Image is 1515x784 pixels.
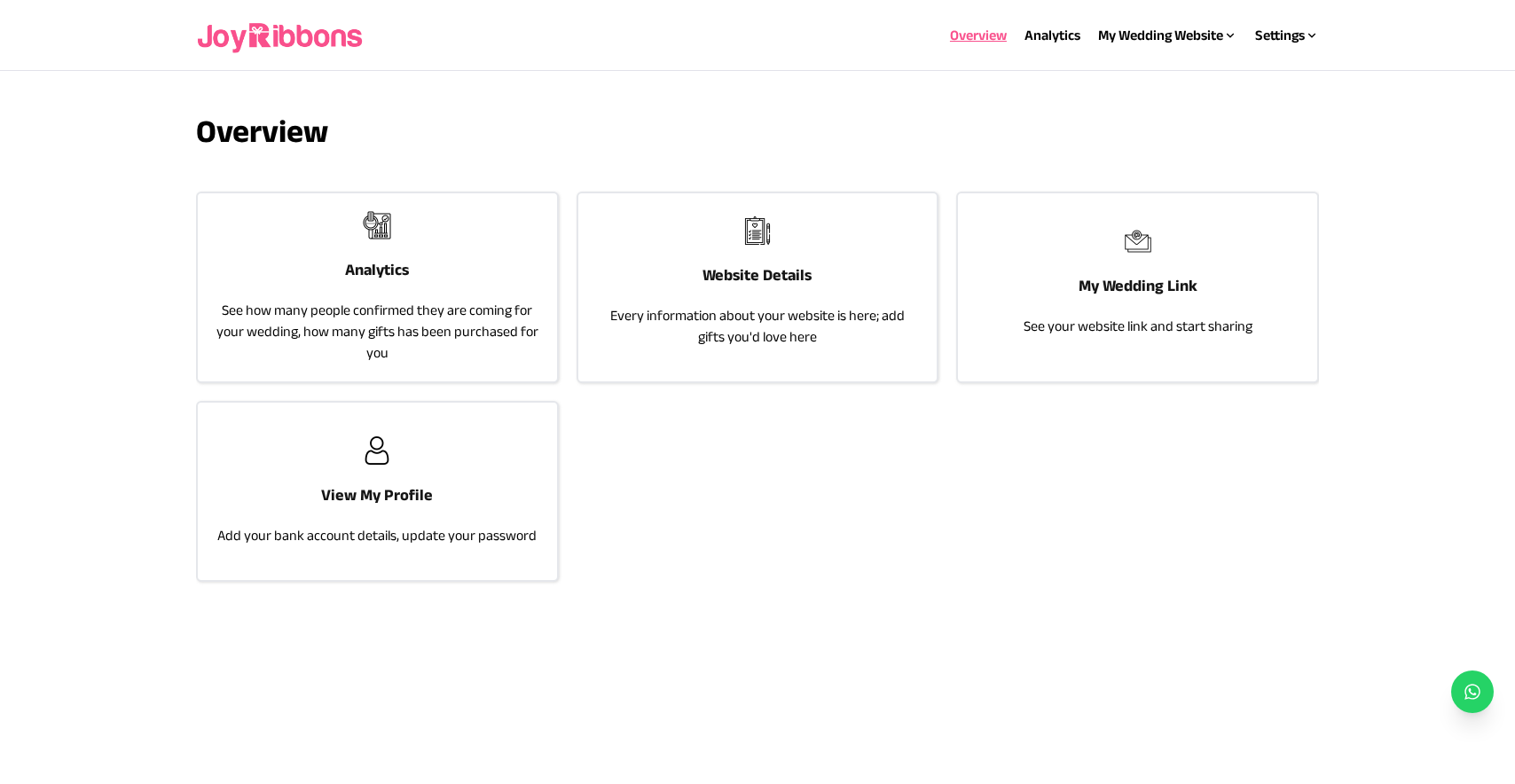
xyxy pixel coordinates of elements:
[196,7,366,64] img: joyribbons
[1255,25,1319,46] div: Settings
[363,436,391,465] img: joyribbons
[950,27,1007,43] a: Overview
[196,192,559,383] a: joyribbonsAnalyticsSee how many people confirmed they are coming for your wedding, how many gifts...
[196,401,559,582] a: joyribbonsView My ProfileAdd your bank account details, update your password
[956,192,1319,383] a: joyribbonsMy Wedding LinkSee your website link and start sharing
[743,216,772,245] img: joyribbons
[1098,25,1237,46] div: My Wedding Website
[345,257,409,282] h3: Analytics
[216,300,539,364] p: See how many people confirmed they are coming for your wedding, how many gifts has been purchased...
[1079,273,1197,298] h3: My Wedding Link
[577,192,939,383] a: joyribbonsWebsite DetailsEvery information about your website is here; add gifts you'd love here
[363,211,391,239] img: joyribbons
[1024,316,1252,337] p: See your website link and start sharing
[217,525,537,546] p: Add your bank account details, update your password
[1124,227,1152,255] img: joyribbons
[321,482,433,507] h3: View My Profile
[1024,27,1080,43] a: Analytics
[596,305,920,348] p: Every information about your website is here; add gifts you'd love here
[196,114,1319,149] h3: Overview
[703,263,812,287] h3: Website Details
